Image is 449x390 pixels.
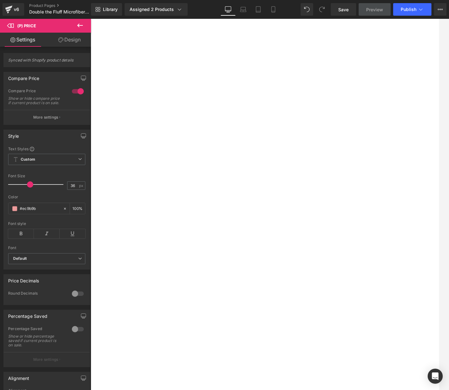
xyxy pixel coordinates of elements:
[236,3,251,16] a: Laptop
[251,3,266,16] a: Tablet
[221,3,236,16] a: Desktop
[8,72,39,81] div: Compare Price
[359,3,391,16] a: Preview
[401,7,416,12] span: Publish
[47,33,92,47] a: Design
[4,110,90,125] button: More settings
[8,130,19,139] div: Style
[8,291,66,297] div: Round Decimals
[33,357,58,362] p: More settings
[21,157,35,162] b: Custom
[316,3,328,16] button: Redo
[8,96,65,105] div: Show or hide compare price if current product is on sale.
[17,23,36,28] span: (P) Price
[8,174,85,178] div: Font Size
[338,6,349,13] span: Save
[8,222,85,226] div: Font style
[8,275,39,283] div: Price Decimals
[91,3,122,16] a: New Library
[393,3,431,16] button: Publish
[8,195,85,199] div: Color
[428,369,443,384] div: Open Intercom Messenger
[8,246,85,250] div: Font
[29,9,89,14] span: Double the Fluff Microfiber Bunnywrap Headband Duo
[8,372,29,381] div: Alignment
[8,326,66,333] div: Percentage Saved
[20,205,60,212] input: Color
[3,3,24,16] a: v6
[8,88,66,95] div: Compare Price
[70,203,85,214] div: %
[266,3,281,16] a: Mobile
[13,5,20,13] div: v6
[434,3,446,16] button: More
[301,3,313,16] button: Undo
[130,6,183,13] div: Assigned 2 Products
[29,3,101,8] a: Product Pages
[8,310,47,319] div: Percentage Saved
[33,115,58,120] p: More settings
[8,58,85,67] span: Synced with Shopify product details
[79,184,84,188] span: px
[8,334,65,347] div: Show or hide percentage saved if current product is on sale.
[366,6,383,13] span: Preview
[8,146,85,151] div: Text Styles
[4,352,90,367] button: More settings
[103,7,118,12] span: Library
[13,256,27,261] i: Default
